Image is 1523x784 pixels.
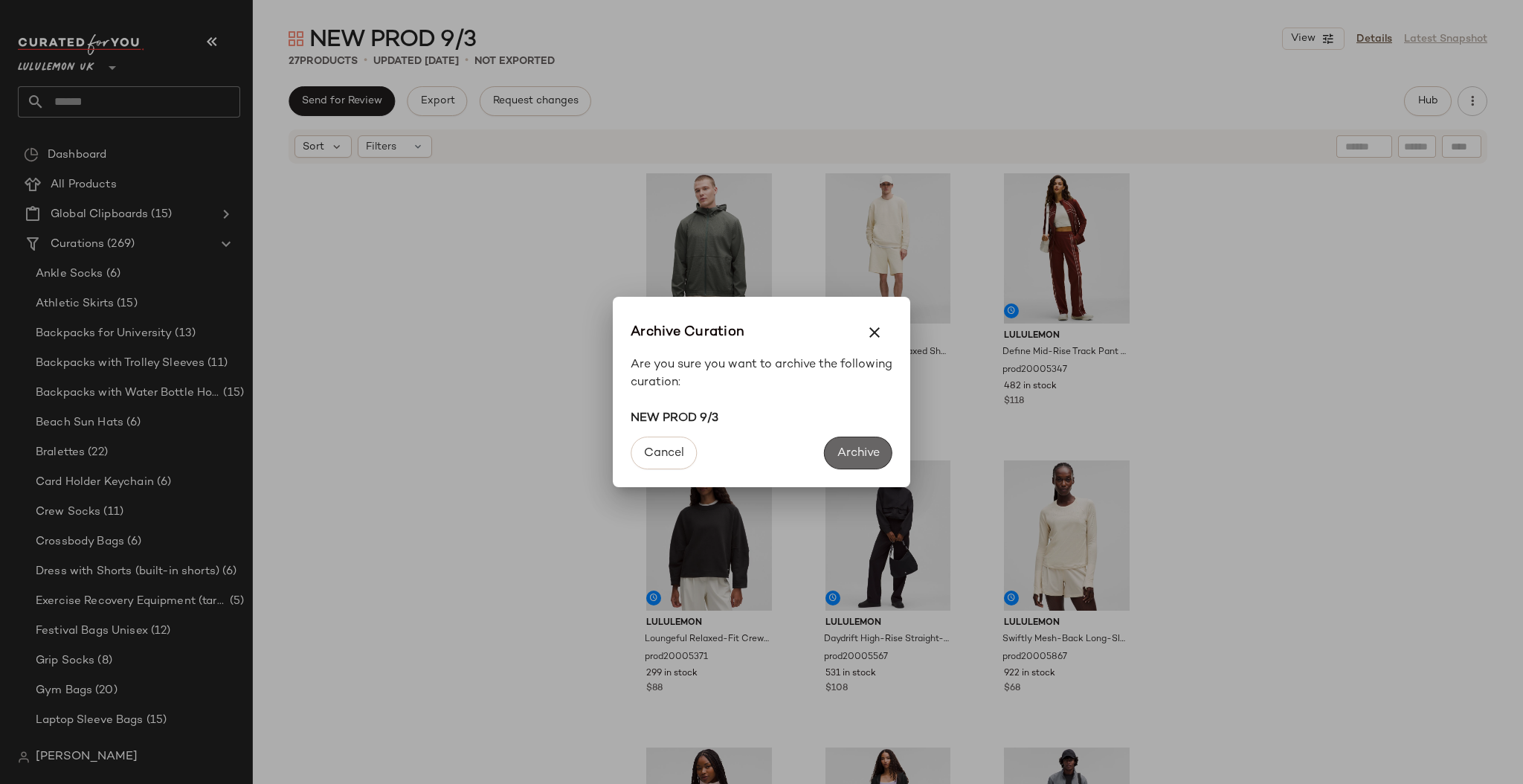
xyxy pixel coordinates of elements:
span: Cancel [643,446,684,460]
b: NEW PROD 9/3 [631,412,718,425]
div: Are you sure you want to archive the following curation: [631,356,892,428]
button: Cancel [631,437,697,469]
span: Archive [837,446,880,460]
button: Archive [824,437,892,469]
span: Archive Curation [631,322,744,343]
